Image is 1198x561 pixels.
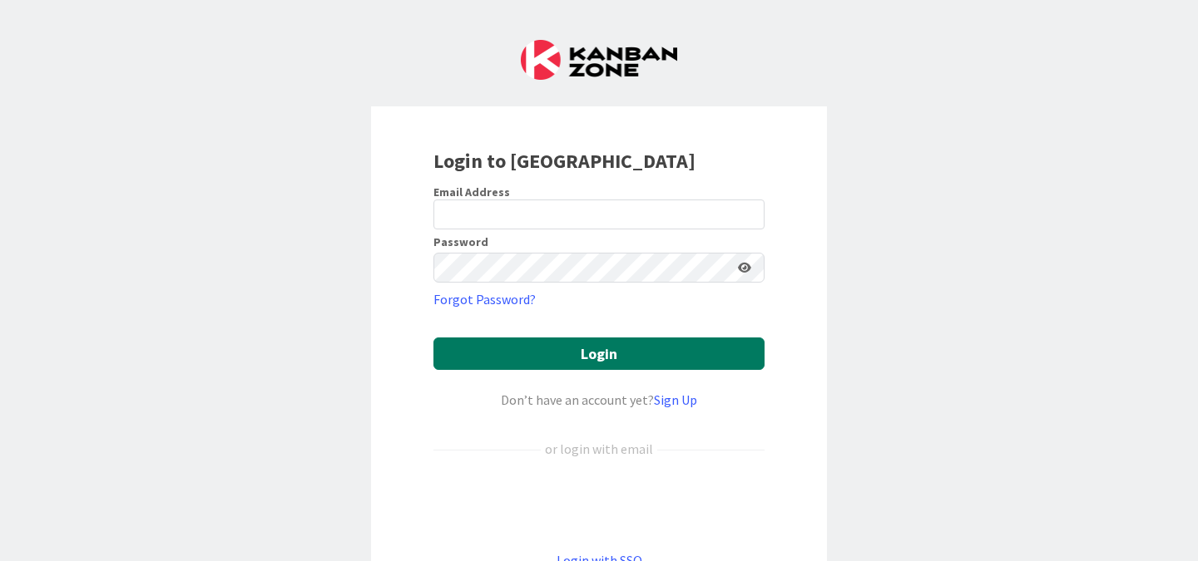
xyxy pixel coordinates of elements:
[433,148,696,174] b: Login to [GEOGRAPHIC_DATA]
[433,390,765,410] div: Don’t have an account yet?
[425,486,773,523] iframe: Sign in with Google Button
[433,289,536,309] a: Forgot Password?
[433,337,765,370] button: Login
[521,40,677,80] img: Kanban Zone
[654,391,697,408] a: Sign Up
[541,439,657,459] div: or login with email
[433,236,488,248] label: Password
[433,185,510,199] label: Email Address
